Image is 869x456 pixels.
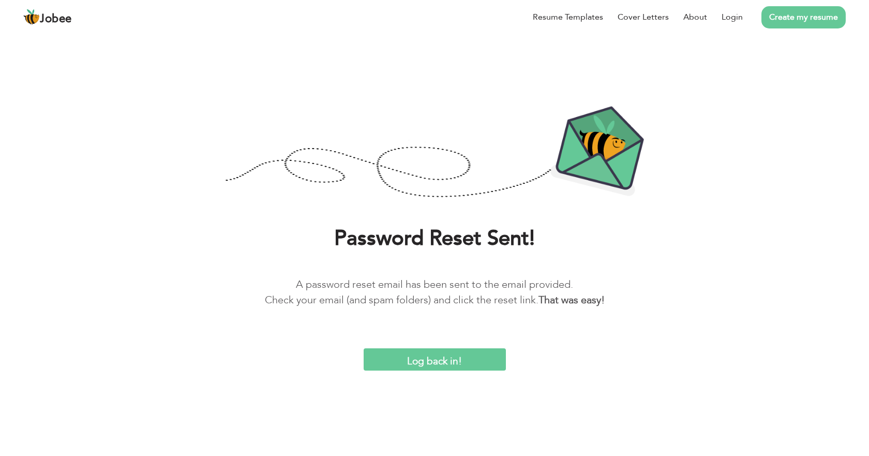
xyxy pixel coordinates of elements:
a: Jobee [23,9,72,25]
img: Password-Reset-Confirmation.png [225,106,644,200]
a: Cover Letters [618,11,669,23]
input: Log back in! [364,348,506,371]
a: Create my resume [761,6,846,28]
span: Jobee [40,13,72,25]
a: About [683,11,707,23]
h1: Password Reset Sent! [16,225,853,252]
p: A password reset email has been sent to the email provided. Check your email (and spam folders) a... [16,277,853,308]
a: Resume Templates [533,11,603,23]
b: That was easy! [538,293,605,307]
a: Login [722,11,743,23]
img: jobee.io [23,9,40,25]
